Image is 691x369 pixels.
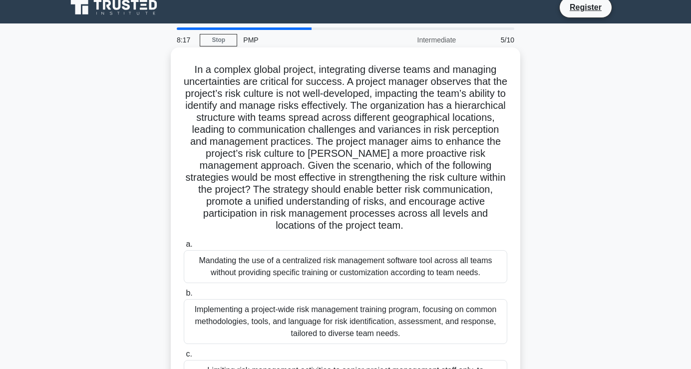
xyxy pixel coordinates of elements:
[186,240,192,248] span: a.
[200,34,237,46] a: Stop
[186,289,192,297] span: b.
[374,30,462,50] div: Intermediate
[462,30,520,50] div: 5/10
[171,30,200,50] div: 8:17
[186,350,192,358] span: c.
[237,30,374,50] div: PMP
[183,63,508,232] h5: In a complex global project, integrating diverse teams and managing uncertainties are critical fo...
[184,250,507,283] div: Mandating the use of a centralized risk management software tool across all teams without providi...
[564,1,608,13] a: Register
[184,299,507,344] div: Implementing a project-wide risk management training program, focusing on common methodologies, t...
